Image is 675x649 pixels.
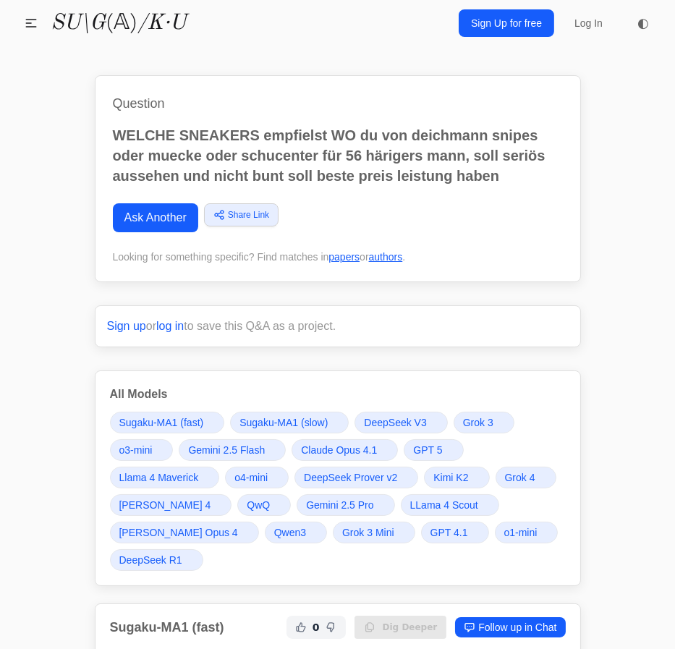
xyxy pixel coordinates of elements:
[410,498,478,512] span: LLama 4 Scout
[328,251,360,263] a: papers
[323,619,340,636] button: Not Helpful
[239,415,328,430] span: Sugaku-MA1 (slow)
[495,522,559,543] a: o1-mini
[119,470,199,485] span: Llama 4 Maverick
[179,439,286,461] a: Gemini 2.5 Flash
[137,12,186,34] i: /K·U
[119,443,153,457] span: o3-mini
[274,525,306,540] span: Qwen3
[292,439,398,461] a: Claude Opus 4.1
[51,10,186,36] a: SU\G(𝔸)/K·U
[454,412,514,433] a: Grok 3
[364,415,426,430] span: DeepSeek V3
[107,320,146,332] a: Sign up
[113,250,563,264] div: Looking for something specific? Find matches in or .
[110,386,566,403] h3: All Models
[234,470,268,485] span: o4-mini
[113,203,198,232] a: Ask Another
[463,415,493,430] span: Grok 3
[424,467,489,488] a: Kimi K2
[110,522,259,543] a: [PERSON_NAME] Opus 4
[225,467,289,488] a: o4-mini
[156,320,184,332] a: log in
[107,318,569,335] p: or to save this Q&A as a project.
[110,467,220,488] a: Llama 4 Maverick
[119,553,182,567] span: DeepSeek R1
[230,412,349,433] a: Sugaku-MA1 (slow)
[637,17,649,30] span: ◐
[119,525,238,540] span: [PERSON_NAME] Opus 4
[119,498,211,512] span: [PERSON_NAME] 4
[355,412,447,433] a: DeepSeek V3
[433,470,468,485] span: Kimi K2
[110,549,203,571] a: DeepSeek R1
[113,93,563,114] h1: Question
[430,525,468,540] span: GPT 4.1
[113,125,563,186] p: WELCHE SNEAKERS empfielst WO du von deichmann snipes oder muecke oder schucenter für 56 härigers ...
[188,443,265,457] span: Gemini 2.5 Flash
[421,522,489,543] a: GPT 4.1
[566,10,611,36] a: Log In
[404,439,463,461] a: GPT 5
[301,443,377,457] span: Claude Opus 4.1
[505,470,535,485] span: Grok 4
[306,498,373,512] span: Gemini 2.5 Pro
[459,9,554,37] a: Sign Up for free
[110,494,232,516] a: [PERSON_NAME] 4
[110,617,224,637] h2: Sugaku-MA1 (fast)
[629,9,658,38] button: ◐
[401,494,499,516] a: LLama 4 Scout
[247,498,270,512] span: QwQ
[313,620,320,635] span: 0
[333,522,415,543] a: Grok 3 Mini
[110,439,174,461] a: o3-mini
[455,617,565,637] a: Follow up in Chat
[496,467,556,488] a: Grok 4
[265,522,327,543] a: Qwen3
[51,12,106,34] i: SU\G
[369,251,403,263] a: authors
[342,525,394,540] span: Grok 3 Mini
[228,208,269,221] span: Share Link
[292,619,310,636] button: Helpful
[294,467,418,488] a: DeepSeek Prover v2
[504,525,538,540] span: o1-mini
[110,412,225,433] a: Sugaku-MA1 (fast)
[119,415,204,430] span: Sugaku-MA1 (fast)
[237,494,291,516] a: QwQ
[304,470,397,485] span: DeepSeek Prover v2
[413,443,442,457] span: GPT 5
[297,494,394,516] a: Gemini 2.5 Pro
